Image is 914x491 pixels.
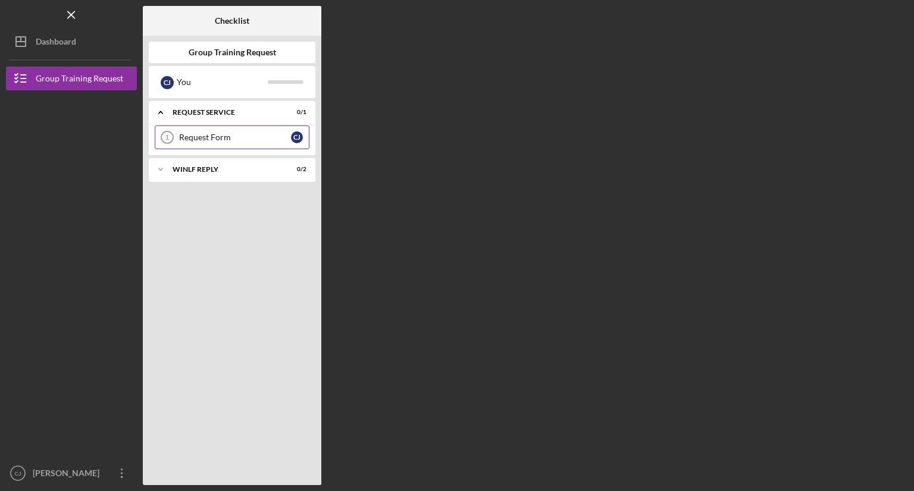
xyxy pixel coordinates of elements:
[161,76,174,89] div: C J
[14,470,21,477] text: CJ
[155,125,309,149] a: 1Request FormCJ
[291,131,303,143] div: C J
[173,166,277,173] div: WINLF Reply
[36,30,76,56] div: Dashboard
[6,461,137,485] button: CJ[PERSON_NAME]
[177,72,268,92] div: You
[189,48,276,57] b: Group Training Request
[36,67,123,93] div: Group Training Request
[6,30,137,53] button: Dashboard
[6,67,137,90] button: Group Training Request
[285,109,306,116] div: 0 / 1
[179,133,291,142] div: Request Form
[215,16,249,26] b: Checklist
[165,134,169,141] tspan: 1
[173,109,277,116] div: Request Service
[30,461,107,488] div: [PERSON_NAME]
[285,166,306,173] div: 0 / 2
